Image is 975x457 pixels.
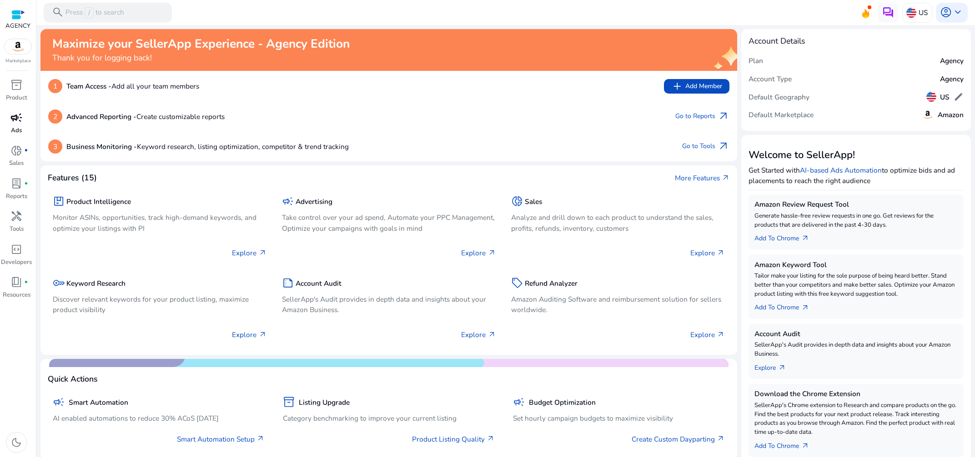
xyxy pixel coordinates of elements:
[801,304,809,312] span: arrow_outward
[52,53,350,63] h4: Thank you for logging back!
[11,126,22,135] p: Ads
[48,374,98,384] h4: Quick Actions
[10,112,22,124] span: campaign
[65,7,124,18] p: Press to search
[749,75,792,83] h5: Account Type
[906,8,916,18] img: us.svg
[749,165,964,186] p: Get Started with to optimize bids and ad placements to reach the right audience
[926,92,936,102] img: us.svg
[24,280,28,284] span: fiber_manual_record
[754,390,958,398] h5: Download the Chrome Extension
[778,364,786,372] span: arrow_outward
[940,57,964,65] h5: Agency
[53,396,65,408] span: campaign
[487,435,495,443] span: arrow_outward
[283,413,495,423] p: Category benchmarking to improve your current listing
[5,22,30,31] p: AGENCY
[24,149,28,153] span: fiber_manual_record
[940,75,964,83] h5: Agency
[259,331,267,339] span: arrow_outward
[296,198,332,206] h5: Advertising
[283,396,295,408] span: inventory_2
[754,261,958,269] h5: Amazon Keyword Tool
[919,5,928,20] p: US
[718,140,729,152] span: arrow_outward
[749,36,805,46] h4: Account Details
[511,212,725,233] p: Analyze and drill down to each product to understand the sales, profits, refunds, inventory, cust...
[717,331,725,339] span: arrow_outward
[671,80,722,92] span: Add Member
[675,173,730,183] a: More Featuresarrow_outward
[299,398,350,407] h5: Listing Upgrade
[954,92,964,102] span: edit
[3,291,30,300] p: Resources
[749,149,964,161] h3: Welcome to SellerApp!
[66,111,225,122] p: Create customizable reports
[52,37,350,51] h2: Maximize your SellerApp Experience - Agency Edition
[632,434,725,444] a: Create Custom Dayparting
[48,173,97,183] h4: Features (15)
[675,109,729,124] a: Go to Reportsarrow_outward
[754,200,958,209] h5: Amazon Review Request Tool
[513,396,525,408] span: campaign
[10,210,22,222] span: handyman
[296,279,342,288] h5: Account Audit
[9,159,24,168] p: Sales
[749,93,809,101] h5: Default Geography
[754,359,794,373] a: Explorearrow_outward
[671,80,683,92] span: add
[53,277,65,289] span: key
[232,329,266,340] p: Explore
[48,79,62,93] p: 1
[256,435,265,443] span: arrow_outward
[10,145,22,157] span: donut_small
[461,248,496,258] p: Explore
[722,174,730,182] span: arrow_outward
[232,248,266,258] p: Explore
[66,142,137,151] b: Business Monitoring -
[754,437,817,451] a: Add To Chrome
[952,6,964,18] span: keyboard_arrow_down
[718,110,729,122] span: arrow_outward
[749,111,814,119] h5: Default Marketplace
[66,141,349,152] p: Keyword research, listing optimization, competitor & trend tracking
[754,229,817,243] a: Add To Chrome
[10,243,22,255] span: code_blocks
[66,112,136,121] b: Advanced Reporting -
[754,401,958,437] p: SellerApp's Chrome extension to Research and compare products on the go. Find the best products f...
[53,413,265,423] p: AI enabled automations to reduce 30% ACoS [DATE]
[5,58,31,65] p: Marketplace
[690,329,725,340] p: Explore
[53,294,267,315] p: Discover relevant keywords for your product listing, maximize product visibility
[511,195,523,207] span: donut_small
[511,277,523,289] span: sell
[461,329,496,340] p: Explore
[511,294,725,315] p: Amazon Auditing Software and reimbursement solution for sellers worldwide.
[5,39,32,54] img: amazon.svg
[749,57,763,65] h5: Plan
[48,109,62,124] p: 2
[6,192,27,201] p: Reports
[682,139,729,154] a: Go to Toolsarrow_outward
[48,139,62,154] p: 3
[754,330,958,338] h5: Account Audit
[754,212,958,230] p: Generate hassle-free review requests in one go. Get reviews for the products that are delivered i...
[488,249,496,257] span: arrow_outward
[10,225,24,234] p: Tools
[717,249,725,257] span: arrow_outward
[10,79,22,91] span: inventory_2
[690,248,725,258] p: Explore
[717,435,725,443] span: arrow_outward
[412,434,495,444] a: Product Listing Quality
[66,279,126,288] h5: Keyword Research
[282,277,294,289] span: summarize
[922,109,934,120] img: amazon.svg
[259,249,267,257] span: arrow_outward
[66,198,131,206] h5: Product Intelligence
[938,111,964,119] h5: Amazon
[754,299,817,313] a: Add To Chrome
[800,165,882,175] a: AI-based Ads Automation
[513,413,725,423] p: Set hourly campaign budgets to maximize visibility
[525,198,542,206] h5: Sales
[488,331,496,339] span: arrow_outward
